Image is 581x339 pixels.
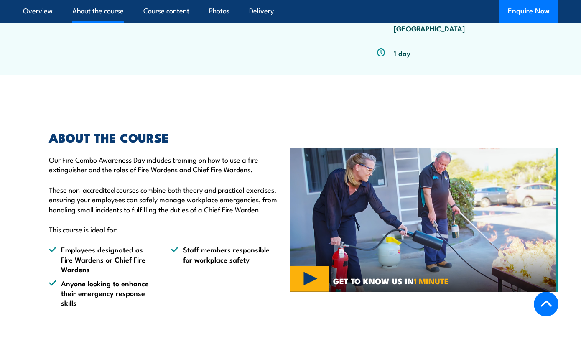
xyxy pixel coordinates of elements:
[49,224,278,234] p: This course is ideal for:
[333,277,449,285] span: GET TO KNOW US IN
[290,148,558,292] img: Fire Safety Training
[414,275,449,287] strong: 1 MINUTE
[49,278,156,308] li: Anyone looking to enhance their emergency response skills
[49,132,278,143] h2: ABOUT THE COURSE
[49,245,156,274] li: Employees designated as Fire Wardens or Chief Fire Wardens
[49,155,278,174] p: Our Fire Combo Awareness Day includes training on how to use a fire extinguisher and the roles of...
[171,245,278,274] li: Staff members responsible for workplace safety
[394,48,410,58] p: 1 day
[49,185,278,214] p: These non-accredited courses combine both theory and practical exercises, ensuring your employees...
